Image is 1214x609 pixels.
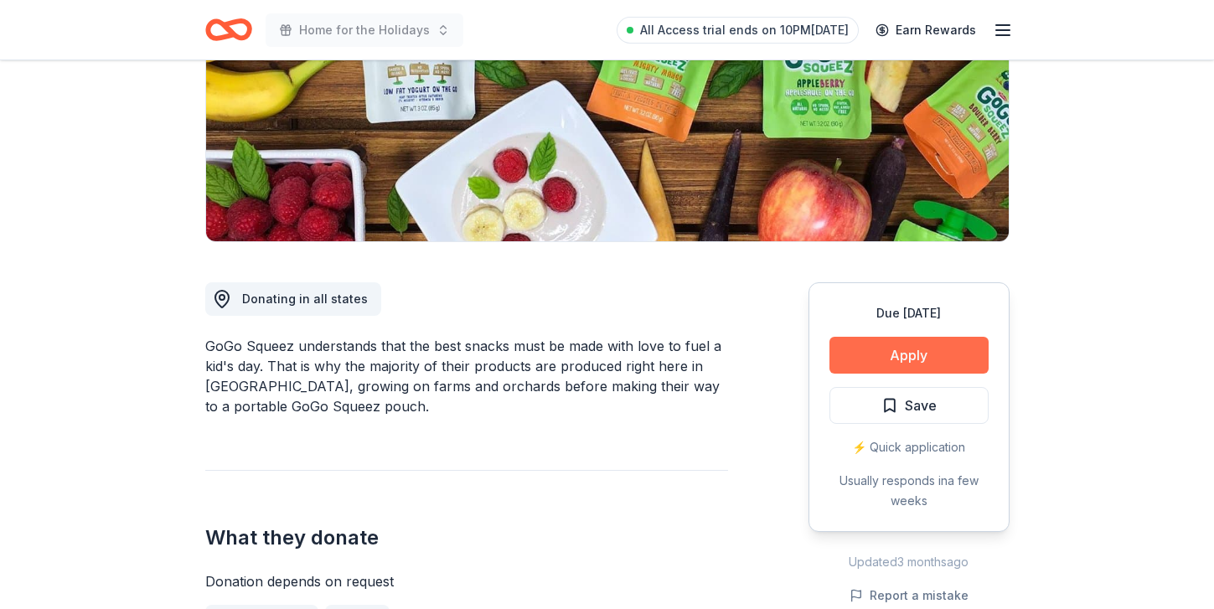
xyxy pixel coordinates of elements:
[205,336,728,416] div: GoGo Squeez understands that the best snacks must be made with love to fuel a kid's day. That is ...
[242,292,368,306] span: Donating in all states
[850,586,969,606] button: Report a mistake
[829,337,989,374] button: Apply
[266,13,463,47] button: Home for the Holidays
[829,387,989,424] button: Save
[808,552,1010,572] div: Updated 3 months ago
[617,17,859,44] a: All Access trial ends on 10PM[DATE]
[829,437,989,457] div: ⚡️ Quick application
[829,303,989,323] div: Due [DATE]
[205,571,728,591] div: Donation depends on request
[205,524,728,551] h2: What they donate
[640,20,849,40] span: All Access trial ends on 10PM[DATE]
[905,395,937,416] span: Save
[829,471,989,511] div: Usually responds in a few weeks
[205,10,252,49] a: Home
[865,15,986,45] a: Earn Rewards
[299,20,430,40] span: Home for the Holidays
